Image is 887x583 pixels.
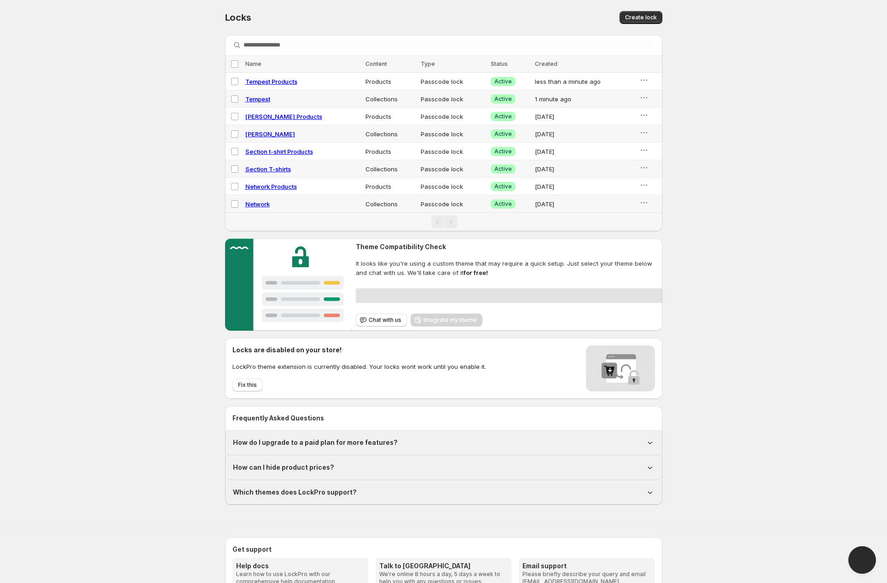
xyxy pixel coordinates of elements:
span: Content [365,60,387,67]
td: Passcode lock [418,73,488,90]
td: Passcode lock [418,108,488,125]
td: 1 minute ago [532,90,637,108]
a: Network [245,200,270,208]
span: Active [494,95,512,103]
td: Collections [363,160,418,178]
h3: Talk to [GEOGRAPHIC_DATA] [379,561,508,571]
img: Locks disabled [586,345,655,391]
span: Active [494,200,512,208]
td: Passcode lock [418,178,488,195]
span: Active [494,148,512,155]
span: Name [245,60,261,67]
nav: Pagination [225,212,662,231]
td: Collections [363,90,418,108]
span: Active [494,78,512,85]
a: Tempest Products [245,78,297,85]
button: Fix this [232,379,262,391]
td: [DATE] [532,195,637,213]
span: Active [494,165,512,173]
td: Passcode lock [418,195,488,213]
h1: Which themes does LockPro support? [233,488,357,497]
td: Collections [363,125,418,143]
td: Passcode lock [418,143,488,160]
span: It looks like you're using a custom theme that may require a quick setup. Just select your theme ... [356,259,662,277]
td: [DATE] [532,178,637,195]
h1: How do I upgrade to a paid plan for more features? [233,438,398,447]
h2: Theme Compatibility Check [356,242,662,251]
td: Passcode lock [418,90,488,108]
td: Passcode lock [418,160,488,178]
p: LockPro theme extension is currently disabled. Your locks wont work until you enable it. [232,362,486,371]
td: Products [363,108,418,125]
h2: Frequently Asked Questions [232,414,655,423]
span: Active [494,130,512,138]
td: Collections [363,195,418,213]
td: [DATE] [532,125,637,143]
h1: How can I hide product prices? [233,463,334,472]
h2: Get support [232,545,655,554]
h2: Locks are disabled on your store! [232,345,486,355]
span: Active [494,113,512,120]
span: Active [494,183,512,190]
span: Chat with us [369,316,401,324]
span: Status [491,60,508,67]
span: Created [535,60,557,67]
button: Chat with us [356,314,407,326]
img: Customer support [225,239,353,331]
div: Close chat [848,546,876,574]
a: [PERSON_NAME] Products [245,113,322,120]
a: Network Products [245,183,297,190]
td: less than a minute ago [532,73,637,90]
span: Type [421,60,435,67]
td: Products [363,178,418,195]
button: Create lock [620,11,662,24]
span: Locks [225,12,251,23]
td: Products [363,143,418,160]
td: Passcode lock [418,125,488,143]
span: Create lock [625,14,657,21]
span: Fix this [238,381,257,389]
h3: Help docs [236,561,365,571]
a: Section T-shirts [245,165,291,173]
td: [DATE] [532,160,637,178]
a: [PERSON_NAME] [245,130,295,138]
a: Section t-shirt Products [245,148,313,155]
td: Products [363,73,418,90]
h3: Email support [522,561,651,571]
a: Tempest [245,95,270,103]
td: [DATE] [532,143,637,160]
strong: for free! [464,269,488,276]
td: [DATE] [532,108,637,125]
